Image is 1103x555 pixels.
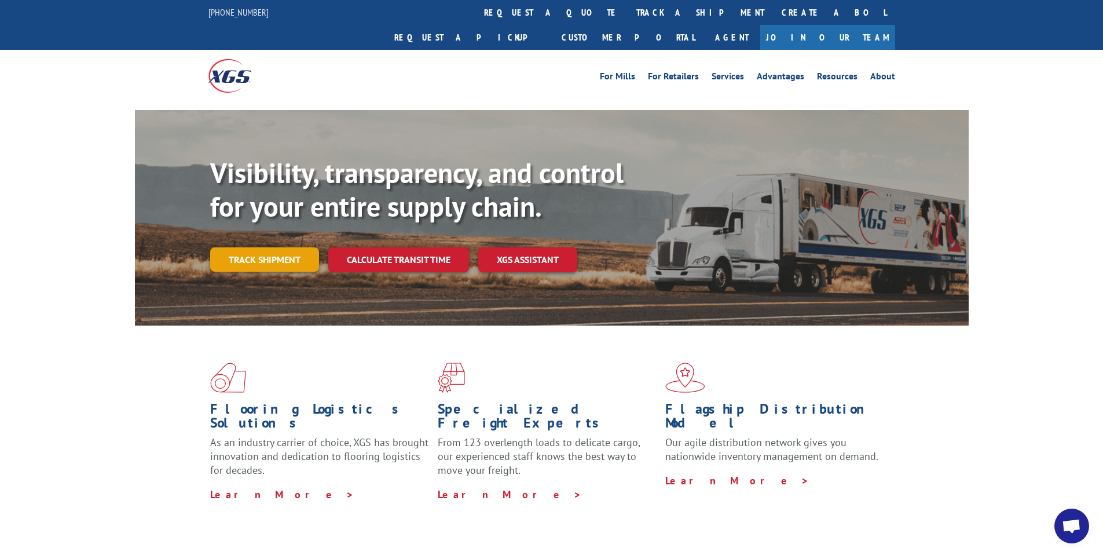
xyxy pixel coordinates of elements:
b: Visibility, transparency, and control for your entire supply chain. [210,155,624,224]
span: Our agile distribution network gives you nationwide inventory management on demand. [665,436,878,463]
a: Learn More > [438,488,582,501]
img: xgs-icon-total-supply-chain-intelligence-red [210,363,246,393]
a: For Mills [600,72,635,85]
div: Open chat [1054,509,1089,543]
a: Agent [703,25,760,50]
a: Request a pickup [386,25,553,50]
a: Resources [817,72,858,85]
a: Join Our Team [760,25,895,50]
img: xgs-icon-flagship-distribution-model-red [665,363,705,393]
a: Calculate transit time [328,247,469,272]
a: For Retailers [648,72,699,85]
a: XGS ASSISTANT [478,247,577,272]
img: xgs-icon-focused-on-flooring-red [438,363,465,393]
h1: Specialized Freight Experts [438,402,657,436]
a: Learn More > [665,474,809,487]
a: [PHONE_NUMBER] [208,6,269,18]
span: As an industry carrier of choice, XGS has brought innovation and dedication to flooring logistics... [210,436,428,477]
a: About [870,72,895,85]
a: Learn More > [210,488,354,501]
a: Services [712,72,744,85]
a: Customer Portal [553,25,703,50]
a: Advantages [757,72,804,85]
h1: Flooring Logistics Solutions [210,402,429,436]
a: Track shipment [210,247,319,272]
h1: Flagship Distribution Model [665,402,884,436]
p: From 123 overlength loads to delicate cargo, our experienced staff knows the best way to move you... [438,436,657,487]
